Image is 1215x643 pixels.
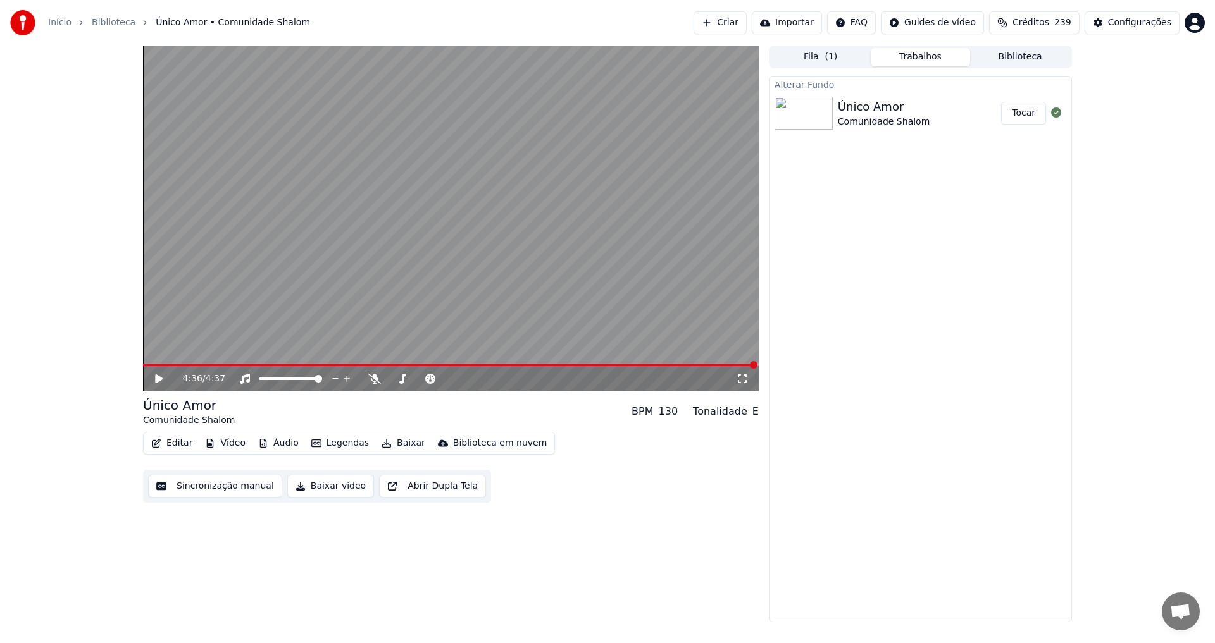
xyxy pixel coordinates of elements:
span: 4:36 [183,372,202,385]
div: Único Amor [838,98,930,116]
div: Biblioteca em nuvem [453,437,547,450]
button: Baixar [377,434,430,452]
button: Abrir Dupla Tela [379,475,486,498]
button: Sincronização manual [148,475,282,498]
div: E [752,404,759,419]
span: 239 [1054,16,1071,29]
a: Biblioteca [92,16,135,29]
a: Início [48,16,72,29]
div: BPM [632,404,653,419]
span: Único Amor • Comunidade Shalom [156,16,310,29]
div: Comunidade Shalom [143,414,235,427]
nav: breadcrumb [48,16,310,29]
div: Comunidade Shalom [838,116,930,128]
button: Editar [146,434,197,452]
span: 4:37 [206,372,225,385]
button: Créditos239 [989,11,1080,34]
div: Configurações [1108,16,1171,29]
button: Vídeo [200,434,251,452]
button: Configurações [1085,11,1180,34]
button: Biblioteca [970,48,1070,66]
button: Importar [752,11,822,34]
span: ( 1 ) [825,51,837,63]
div: Alterar Fundo [769,77,1071,92]
div: Único Amor [143,396,235,414]
button: Tocar [1001,102,1046,125]
button: Fila [771,48,871,66]
button: Trabalhos [871,48,971,66]
img: youka [10,10,35,35]
div: 130 [659,404,678,419]
a: Bate-papo aberto [1162,592,1200,630]
button: Guides de vídeo [881,11,984,34]
button: Legendas [306,434,374,452]
button: Criar [694,11,747,34]
span: Créditos [1012,16,1049,29]
button: Baixar vídeo [287,475,374,498]
button: FAQ [827,11,876,34]
div: Tonalidade [693,404,747,419]
div: / [183,372,213,385]
button: Áudio [253,434,304,452]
